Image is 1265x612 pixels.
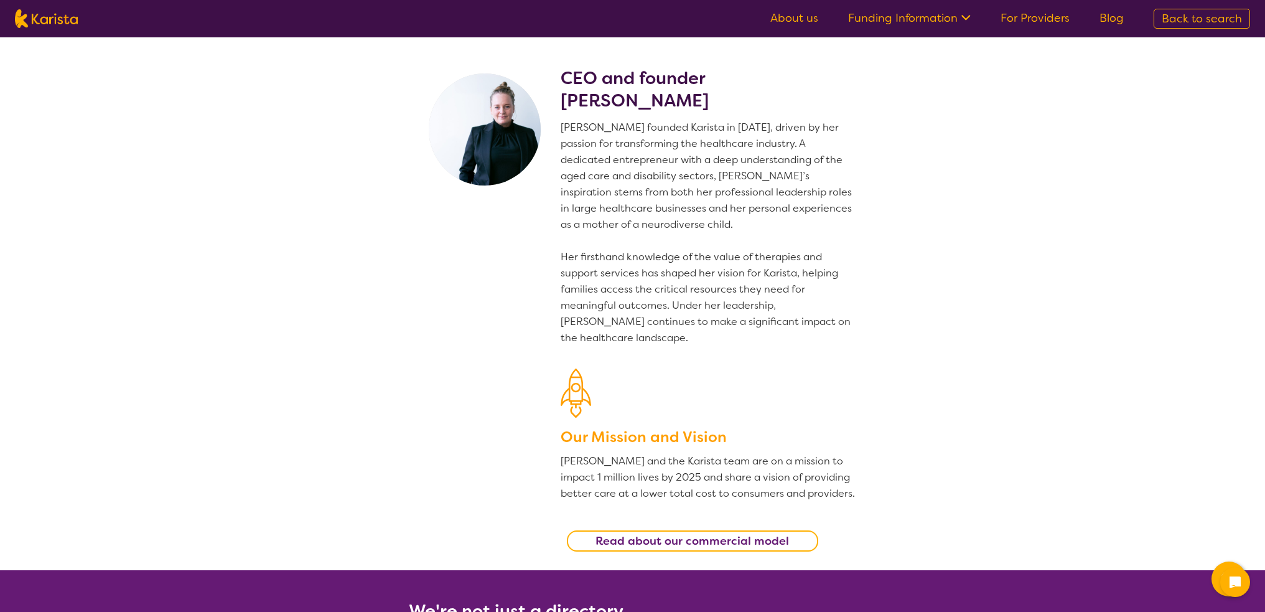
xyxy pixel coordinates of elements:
[561,120,857,346] p: [PERSON_NAME] founded Karista in [DATE], driven by her passion for transforming the healthcare in...
[848,11,971,26] a: Funding Information
[561,453,857,502] p: [PERSON_NAME] and the Karista team are on a mission to impact 1 million lives by 2025 and share a...
[15,9,78,28] img: Karista logo
[561,67,857,112] h2: CEO and founder [PERSON_NAME]
[1211,562,1246,596] button: Channel Menu
[1099,11,1124,26] a: Blog
[1154,9,1250,29] a: Back to search
[1162,11,1242,26] span: Back to search
[561,369,591,418] img: Our Mission
[1001,11,1070,26] a: For Providers
[770,11,818,26] a: About us
[595,534,789,548] b: Read about our commercial model
[561,426,857,448] h3: Our Mission and Vision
